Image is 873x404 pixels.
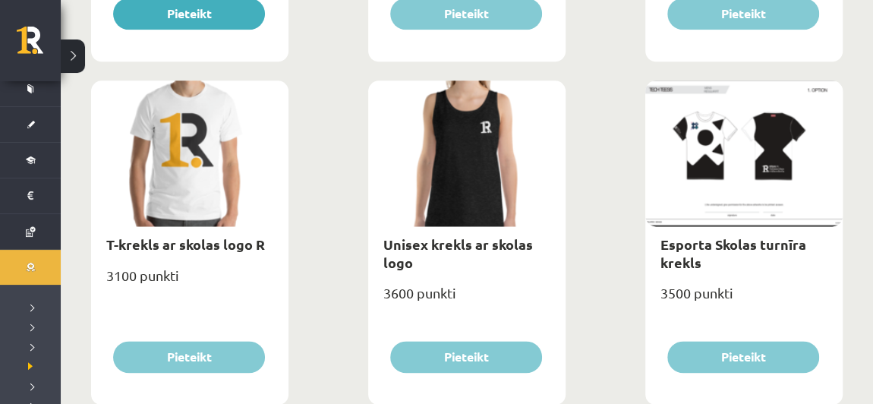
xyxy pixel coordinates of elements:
a: Unisex krekls ar skolas logo [383,235,533,270]
div: 3100 punkti [91,263,288,301]
div: 3600 punkti [368,280,566,318]
button: Pieteikt [390,341,542,373]
button: Pieteikt [667,341,819,373]
a: Esporta Skolas turnīra krekls [660,235,806,270]
a: T-krekls ar skolas logo R [106,235,265,253]
a: Rīgas 1. Tālmācības vidusskola [17,27,61,65]
button: Pieteikt [113,341,265,373]
div: 3500 punkti [645,280,843,318]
